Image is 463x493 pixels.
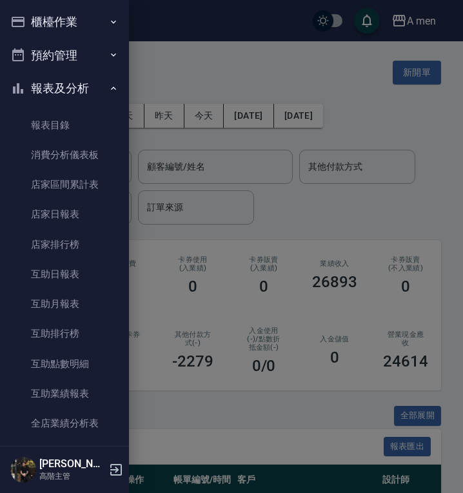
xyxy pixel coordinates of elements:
[5,259,124,289] a: 互助日報表
[5,230,124,259] a: 店家排行榜
[10,457,36,483] img: Person
[39,470,105,482] p: 高階主管
[5,349,124,379] a: 互助點數明細
[5,72,124,105] button: 報表及分析
[5,379,124,408] a: 互助業績報表
[5,438,124,468] a: 每日業績分析表
[39,458,105,470] h5: [PERSON_NAME]
[5,5,124,39] button: 櫃檯作業
[5,408,124,438] a: 全店業績分析表
[5,289,124,319] a: 互助月報表
[5,39,124,72] button: 預約管理
[5,199,124,229] a: 店家日報表
[5,140,124,170] a: 消費分析儀表板
[5,170,124,199] a: 店家區間累計表
[5,319,124,348] a: 互助排行榜
[5,110,124,140] a: 報表目錄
